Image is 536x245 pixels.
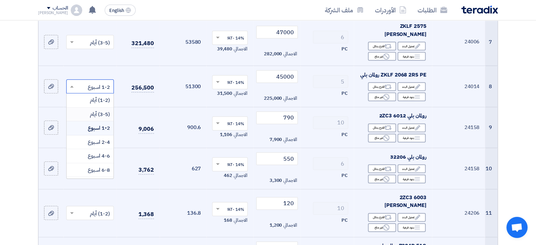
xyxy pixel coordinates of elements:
img: Teradix logo [461,6,498,14]
span: 282,000 [264,50,282,57]
span: الاجمالي [283,177,297,184]
td: 51300 [160,66,207,107]
span: 225,000 [264,95,282,102]
span: PC [341,172,347,179]
span: PC [341,45,347,53]
button: English [105,5,136,16]
span: 1,200 [270,222,282,229]
span: 3,300 [270,177,282,184]
div: بنود فرعية [398,134,426,142]
a: الأوردرات [369,2,412,18]
span: 6003 2ZC3 [PERSON_NAME] [384,194,426,209]
td: 24158 [432,148,485,189]
input: RFQ_STEP1.ITEMS.2.AMOUNT_TITLE [313,116,348,129]
td: 10 [485,148,498,189]
td: 24158 [432,107,485,148]
input: RFQ_STEP1.ITEMS.2.AMOUNT_TITLE [313,31,348,43]
td: 24014 [432,66,485,107]
div: غير متاح [368,52,396,61]
span: ZKLF 2575 [PERSON_NAME] [384,22,426,38]
div: اقترح بدائل [368,213,396,222]
div: اقترح بدائل [368,123,396,132]
div: غير متاح [368,223,396,232]
span: الاجمالي [234,131,247,138]
span: الاجمالي [234,217,247,224]
span: 462 [224,172,232,179]
span: الاجمالي [283,136,297,143]
span: الاجمالي [283,50,297,57]
div: غير متاح [368,134,396,142]
span: 39,480 [217,45,232,53]
span: 31,500 [217,90,232,97]
span: 1-2 اسبوع [88,124,110,132]
td: 136.8 [160,189,207,237]
span: رولمان بلي 32206 [390,153,426,161]
td: 24206 [432,189,485,237]
ng-select: VAT [212,157,248,171]
input: أدخل سعر الوحدة [256,70,297,83]
span: الاجمالي [234,172,247,179]
td: 24006 [432,18,485,66]
span: English [109,8,124,13]
span: 321,480 [131,39,154,48]
a: الطلبات [412,2,453,18]
span: 168 [224,217,232,224]
td: 900.6 [160,107,207,148]
span: الاجمالي [283,222,297,229]
img: profile_test.png [71,5,82,16]
div: بنود فرعية [398,92,426,101]
input: أدخل سعر الوحدة [256,111,297,124]
span: (1-2) أيام [90,96,110,104]
div: بنود فرعية [398,52,426,61]
span: 2-4 اسبوع [88,138,110,146]
div: غير متاح [368,174,396,183]
div: تعديل البند [398,42,426,50]
td: 53580 [160,18,207,66]
div: الحساب [53,5,68,11]
div: بنود فرعية [398,174,426,183]
td: 7 [485,18,498,66]
input: أدخل سعر الوحدة [256,197,297,210]
span: 7,900 [270,136,282,143]
a: ملف الشركة [319,2,369,18]
span: 6-8 اسبوع [88,166,110,174]
input: RFQ_STEP1.ITEMS.2.AMOUNT_TITLE [313,202,348,215]
a: Open chat [506,217,528,238]
td: 11 [485,189,498,237]
span: 256,500 [131,84,154,92]
span: 4-6 اسبوع [88,152,110,160]
span: PC [341,90,347,97]
span: 9,006 [138,125,154,134]
ng-select: VAT [212,75,248,89]
span: 3,762 [138,166,154,174]
div: تعديل البند [398,82,426,91]
div: تعديل البند [398,123,426,132]
span: PC [341,131,347,138]
span: ZKLF 2068 2RS PE رولمان بلي [360,71,426,79]
td: 9 [485,107,498,148]
span: (3-5) أيام [90,110,110,118]
span: الاجمالي [234,90,247,97]
span: رولمان بلي 6012 2ZC3 [379,112,426,120]
div: غير متاح [368,92,396,101]
ng-select: VAT [212,116,248,130]
td: 627 [160,148,207,189]
span: 1,368 [138,210,154,219]
div: [PERSON_NAME] [38,11,68,15]
div: اقترح بدائل [368,42,396,50]
input: RFQ_STEP1.ITEMS.2.AMOUNT_TITLE [313,75,348,88]
div: اقترح بدائل [368,82,396,91]
span: PC [341,217,347,224]
div: تعديل البند [398,213,426,222]
span: الاجمالي [283,95,297,102]
div: اقترح بدائل [368,164,396,173]
input: RFQ_STEP1.ITEMS.2.AMOUNT_TITLE [313,157,348,170]
ng-select: VAT [212,202,248,216]
ng-select: VAT [212,31,248,45]
span: الاجمالي [234,45,247,53]
td: 8 [485,66,498,107]
input: أدخل سعر الوحدة [256,152,297,165]
span: 1,106 [220,131,233,138]
input: أدخل سعر الوحدة [256,26,297,38]
div: تعديل البند [398,164,426,173]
